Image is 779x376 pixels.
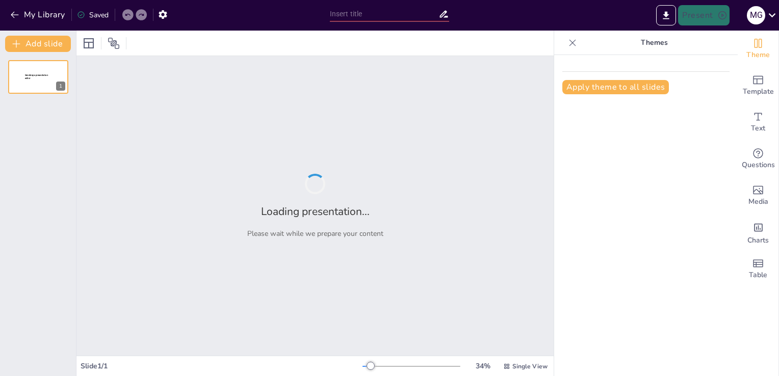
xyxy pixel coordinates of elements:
span: Questions [742,159,775,171]
span: Text [751,123,765,134]
div: Slide 1 / 1 [81,361,362,371]
p: Please wait while we prepare your content [247,229,383,238]
span: Media [748,196,768,207]
div: Saved [77,10,109,20]
div: Layout [81,35,97,51]
button: Apply theme to all slides [562,80,669,94]
div: Sendsteps presentation editor1 [8,60,68,94]
div: Add charts and graphs [738,214,778,251]
p: Themes [581,31,728,55]
span: Single View [512,362,548,370]
span: Charts [747,235,769,246]
div: Get real-time input from your audience [738,141,778,177]
input: Insert title [330,7,439,21]
span: Table [749,270,767,281]
div: Change the overall theme [738,31,778,67]
button: Export to PowerPoint [656,5,676,25]
h2: Loading presentation... [261,204,370,219]
div: Add text boxes [738,104,778,141]
div: Add images, graphics, shapes or video [738,177,778,214]
button: My Library [8,7,69,23]
button: Present [678,5,729,25]
div: 34 % [471,361,495,371]
div: m g [747,6,765,24]
button: Add slide [5,36,71,52]
span: Position [108,37,120,49]
div: Add a table [738,251,778,287]
div: Add ready made slides [738,67,778,104]
div: 1 [56,82,65,91]
span: Sendsteps presentation editor [25,74,48,79]
span: Theme [746,49,770,61]
span: Template [743,86,774,97]
button: m g [747,5,765,25]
